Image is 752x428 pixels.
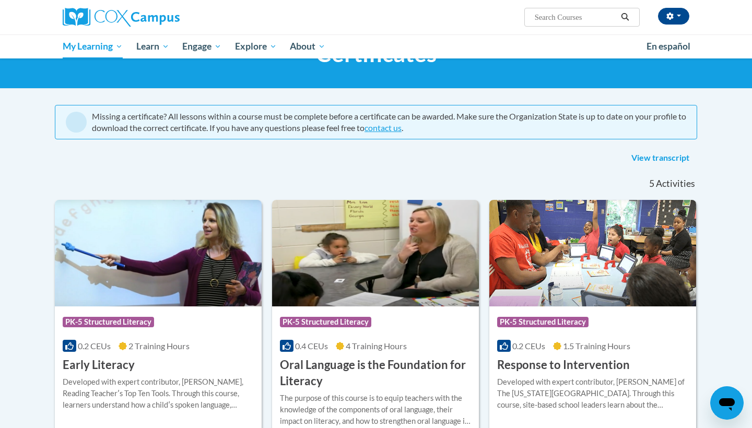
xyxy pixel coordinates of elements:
[534,11,617,23] input: Search Courses
[235,40,277,53] span: Explore
[182,40,221,53] span: Engage
[497,317,589,327] span: PK-5 Structured Literacy
[489,200,696,306] img: Course Logo
[658,8,689,25] button: Account Settings
[63,8,261,27] a: Cox Campus
[290,40,325,53] span: About
[284,34,333,58] a: About
[295,341,328,351] span: 0.4 CEUs
[130,34,176,58] a: Learn
[63,357,135,373] h3: Early Literacy
[56,34,130,58] a: My Learning
[346,341,407,351] span: 4 Training Hours
[497,357,630,373] h3: Response to Intervention
[128,341,190,351] span: 2 Training Hours
[63,317,154,327] span: PK-5 Structured Literacy
[280,393,471,427] div: The purpose of this course is to equip teachers with the knowledge of the components of oral lang...
[272,200,479,306] img: Course Logo
[512,341,545,351] span: 0.2 CEUs
[649,178,654,189] span: 5
[710,386,744,420] iframe: Button to launch messaging window
[47,34,705,58] div: Main menu
[63,8,180,27] img: Cox Campus
[92,111,686,134] div: Missing a certificate? All lessons within a course must be complete before a certificate can be a...
[563,341,630,351] span: 1.5 Training Hours
[228,34,284,58] a: Explore
[280,317,371,327] span: PK-5 Structured Literacy
[656,178,695,189] span: Activities
[55,200,262,306] img: Course Logo
[365,123,402,133] a: contact us
[63,376,254,411] div: Developed with expert contributor, [PERSON_NAME], Reading Teacherʹs Top Ten Tools. Through this c...
[497,376,688,411] div: Developed with expert contributor, [PERSON_NAME] of The [US_STATE][GEOGRAPHIC_DATA]. Through this...
[78,341,111,351] span: 0.2 CEUs
[640,35,697,57] a: En español
[136,40,169,53] span: Learn
[647,41,690,52] span: En español
[617,11,633,23] button: Search
[624,150,697,167] a: View transcript
[280,357,471,389] h3: Oral Language is the Foundation for Literacy
[175,34,228,58] a: Engage
[63,40,123,53] span: My Learning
